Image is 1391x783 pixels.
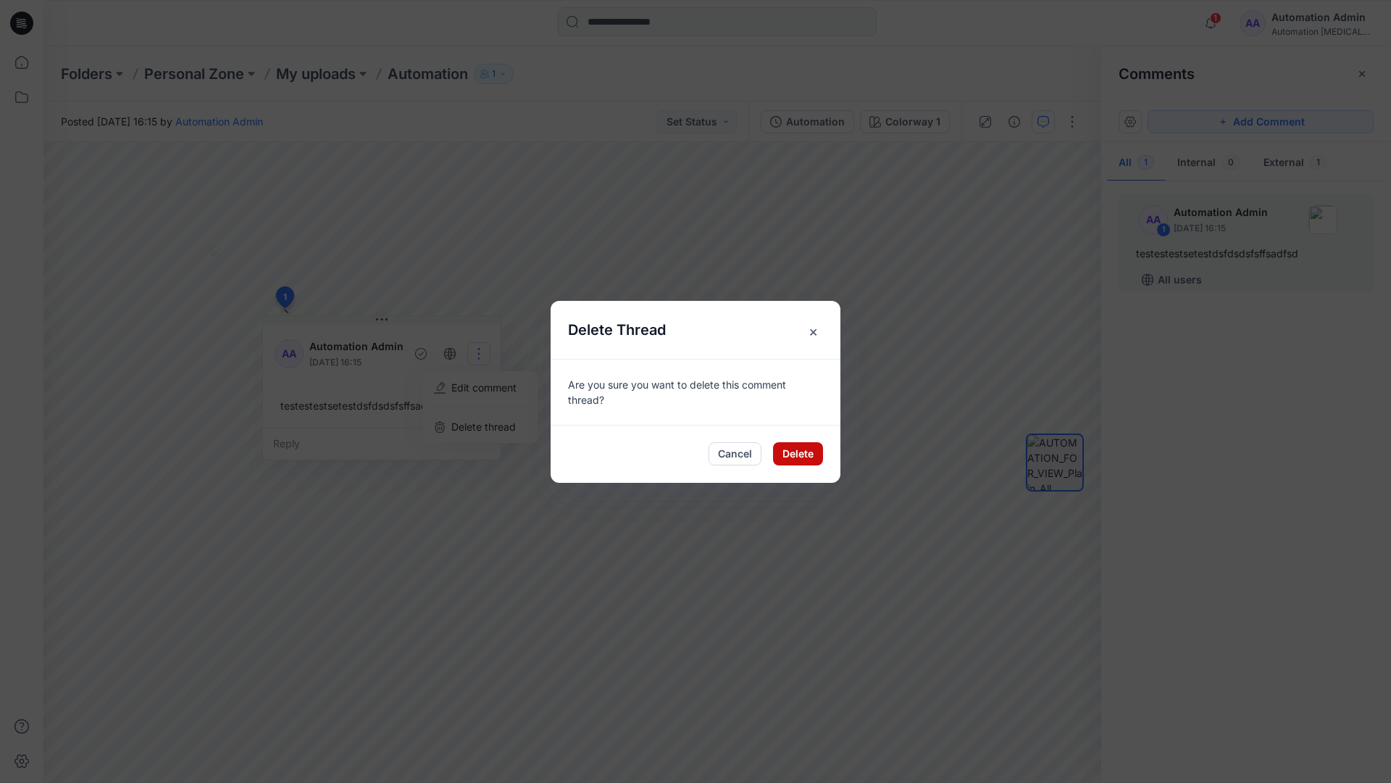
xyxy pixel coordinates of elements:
[800,318,826,344] span: ×
[782,301,840,359] button: Close
[551,301,683,359] h5: Delete Thread
[773,442,823,465] button: Delete
[709,442,761,465] button: Cancel
[551,359,840,425] div: Are you sure you want to delete this comment thread?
